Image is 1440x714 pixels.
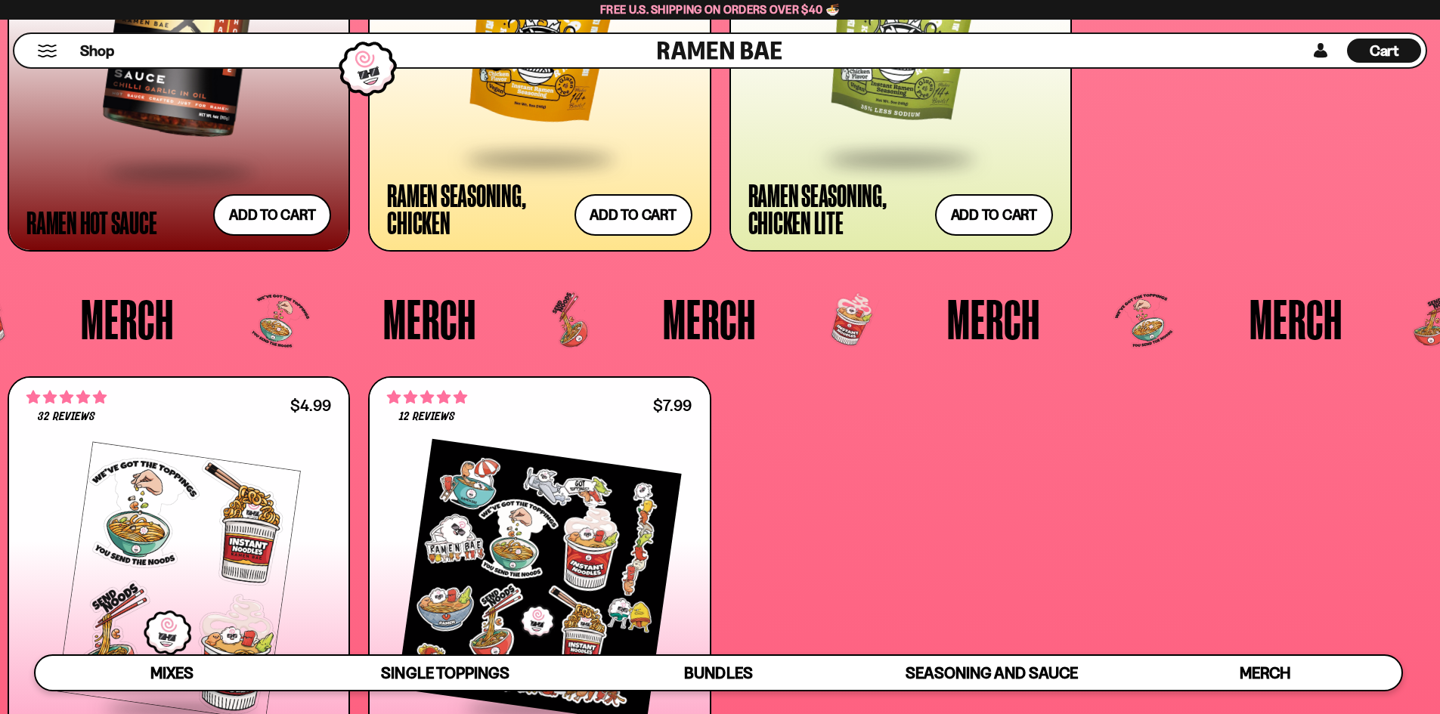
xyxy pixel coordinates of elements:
button: Add to cart [213,194,331,236]
span: Merch [1240,663,1290,682]
span: 4.75 stars [26,388,107,407]
span: Free U.S. Shipping on Orders over $40 🍜 [600,2,840,17]
button: Mobile Menu Trigger [37,45,57,57]
a: Shop [80,39,114,63]
span: Single Toppings [381,663,509,682]
a: Bundles [582,656,855,690]
span: 12 reviews [399,411,455,423]
button: Add to cart [574,194,692,236]
span: 32 reviews [38,411,95,423]
span: Mixes [150,663,194,682]
button: Add to cart [935,194,1053,236]
a: Seasoning and Sauce [855,656,1128,690]
div: Ramen Seasoning, Chicken [387,181,566,236]
span: Seasoning and Sauce [906,663,1077,682]
span: Merch [383,291,476,347]
a: Merch [1129,656,1401,690]
span: Merch [663,291,756,347]
span: Merch [1250,291,1342,347]
span: 5.00 stars [387,388,467,407]
a: Mixes [36,656,308,690]
div: Ramen Hot Sauce [26,209,156,236]
div: $4.99 [290,398,331,413]
span: Cart [1370,42,1399,60]
span: Merch [81,291,174,347]
a: Cart [1347,34,1421,67]
span: Bundles [684,663,752,682]
div: Ramen Seasoning, Chicken Lite [748,181,927,236]
span: Merch [947,291,1040,347]
span: Shop [80,41,114,61]
div: $7.99 [653,398,692,413]
a: Single Toppings [308,656,581,690]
